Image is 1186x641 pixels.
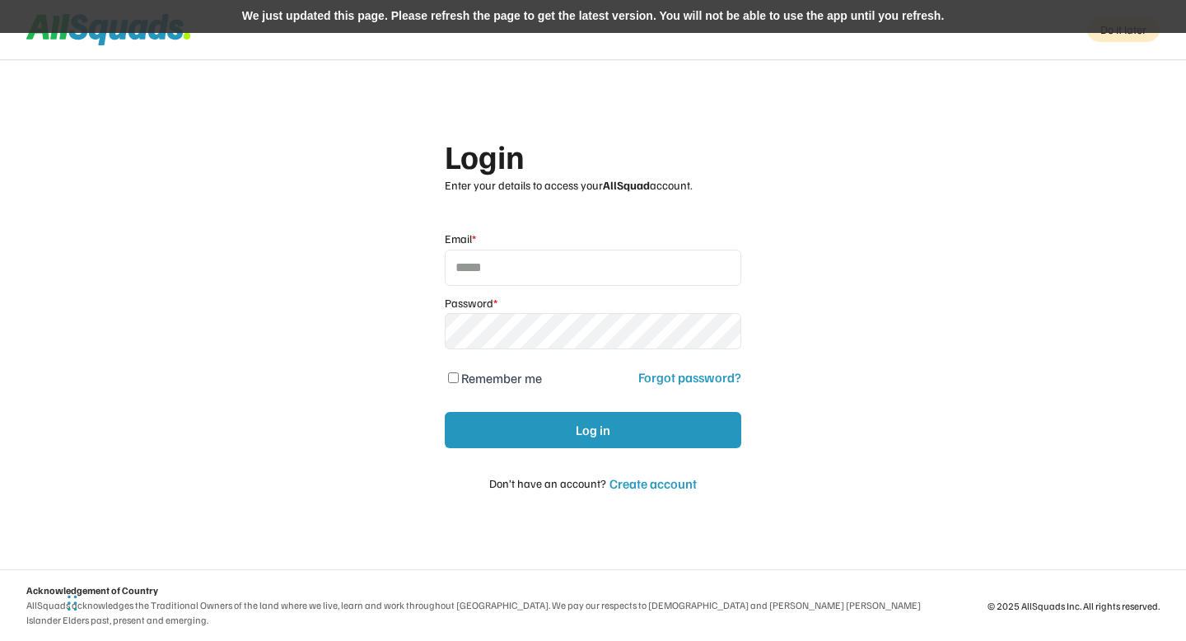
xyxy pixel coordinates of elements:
[603,178,650,192] strong: AllSquad
[445,137,591,175] div: Login
[445,232,476,246] div: Email
[445,412,741,448] button: Log in
[988,600,1160,612] div: © 2025 AllSquads Inc. All rights reserved.
[26,583,158,598] div: Acknowledgement of Country
[609,475,697,492] div: Create account
[461,370,542,386] label: Remember me
[638,369,741,386] div: Forgot password?
[489,475,606,492] div: Don’t have an account?
[26,598,948,628] div: AllSquads acknowledges the Traditional Owners of the land where we live, learn and work throughou...
[445,296,497,311] div: Password
[445,178,741,193] div: Enter your details to access your account.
